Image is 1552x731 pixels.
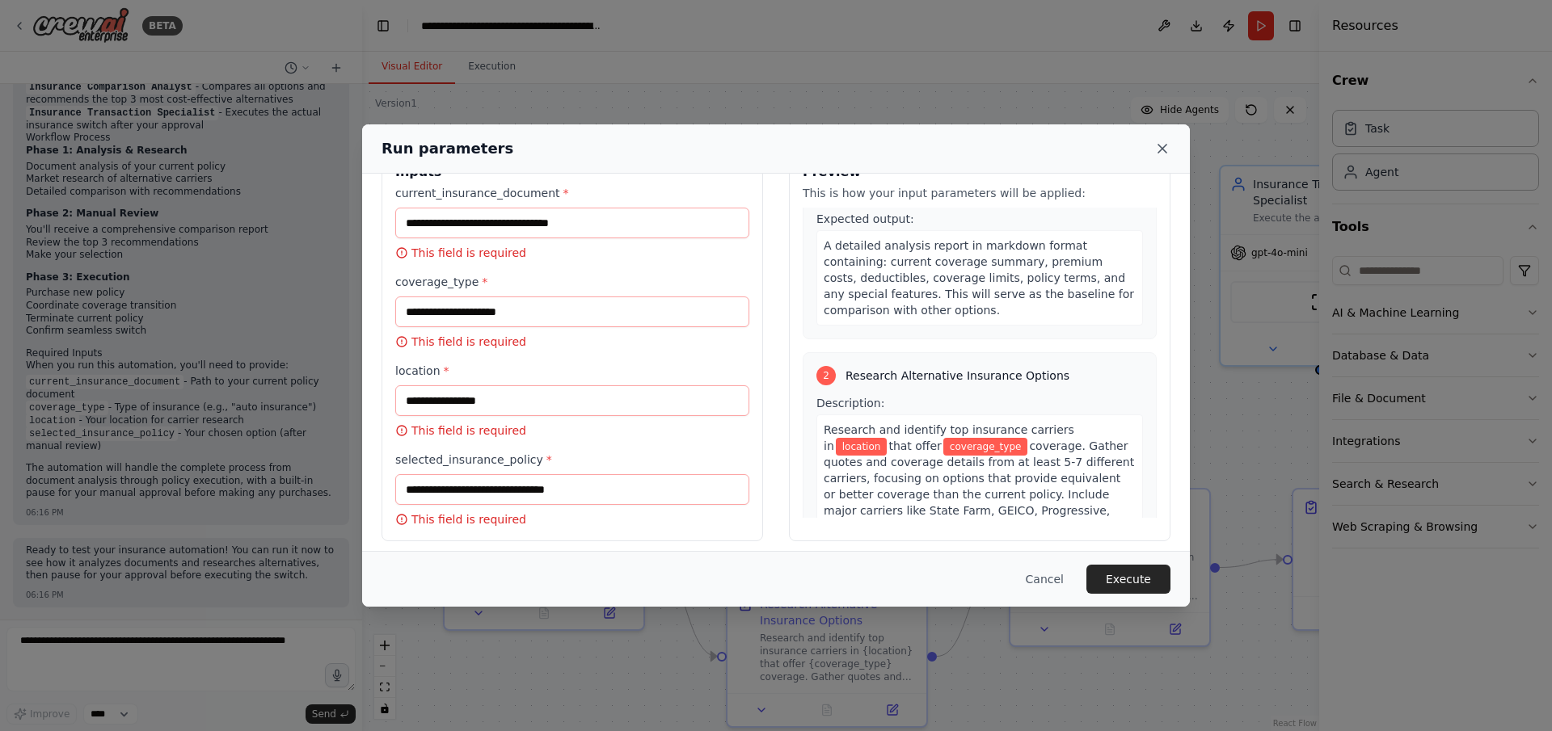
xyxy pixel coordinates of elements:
p: This field is required [395,245,749,261]
button: Cancel [1013,565,1077,594]
label: current_insurance_document [395,185,749,201]
h2: Run parameters [382,137,513,160]
label: location [395,363,749,379]
span: Research and identify top insurance carriers in [824,423,1074,452]
span: Expected output: [816,212,914,225]
span: that offer [888,439,941,452]
label: selected_insurance_policy [395,452,749,468]
p: This field is required [395,422,749,439]
span: Variable: location [836,438,888,456]
p: This is how your input parameters will be applied: [803,185,1157,201]
button: Execute [1086,565,1170,594]
span: A detailed analysis report in markdown format containing: current coverage summary, premium costs... [824,239,1134,317]
span: Description: [816,397,884,410]
span: Variable: coverage_type [943,438,1028,456]
label: coverage_type [395,274,749,290]
div: 2 [816,366,836,385]
p: This field is required [395,334,749,350]
span: Research Alternative Insurance Options [846,368,1069,384]
p: This field is required [395,511,749,527]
